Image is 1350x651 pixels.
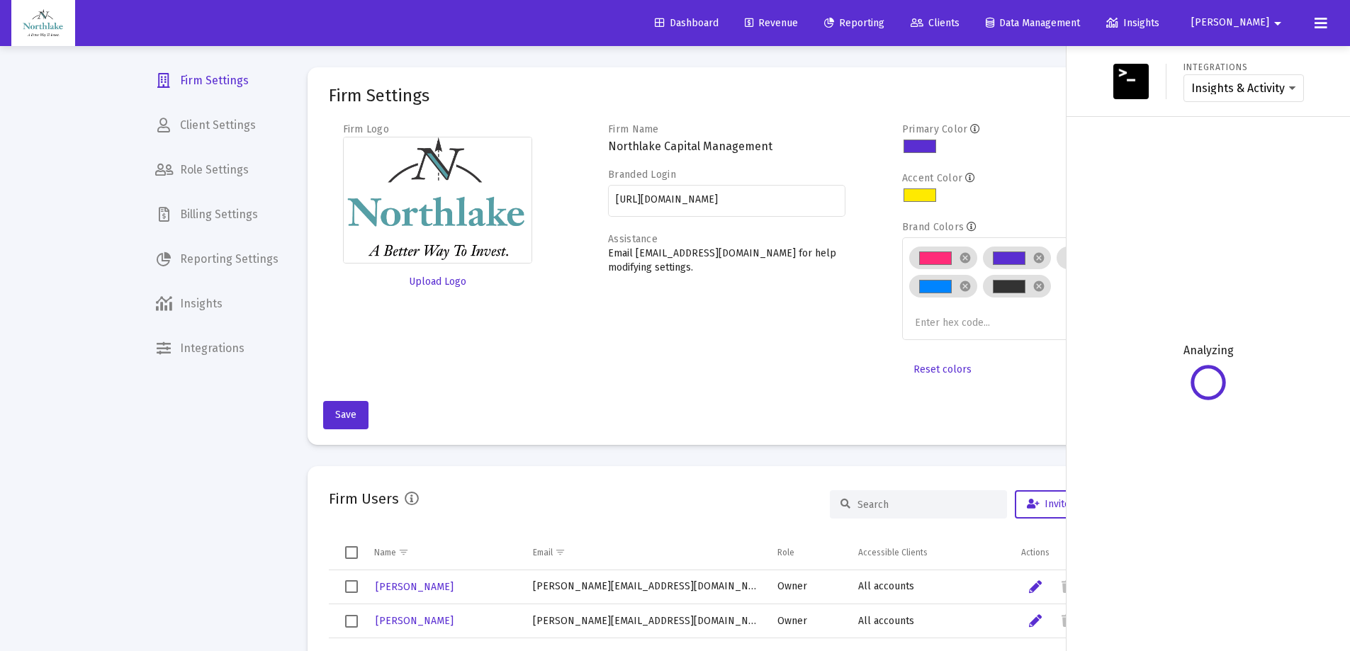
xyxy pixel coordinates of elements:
span: Northlake Capital Management, LLC is an Investment Adviser registered with the Securities and Exc... [6,11,819,61]
span: [PERSON_NAME] [1191,17,1269,29]
a: Reporting [813,9,896,38]
a: Data Management [974,9,1091,38]
span: Data Management [986,17,1080,29]
span: Reporting [824,17,884,29]
button: [PERSON_NAME] [1174,9,1303,37]
a: Insights [1095,9,1171,38]
a: Revenue [733,9,809,38]
span: Clients [911,17,960,29]
span: Insights [1106,17,1159,29]
a: Clients [899,9,971,38]
mat-icon: arrow_drop_down [1269,9,1286,38]
span: Revenue [745,17,798,29]
a: Dashboard [643,9,730,38]
span: Dashboard [655,17,719,29]
img: Dashboard [22,9,64,38]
